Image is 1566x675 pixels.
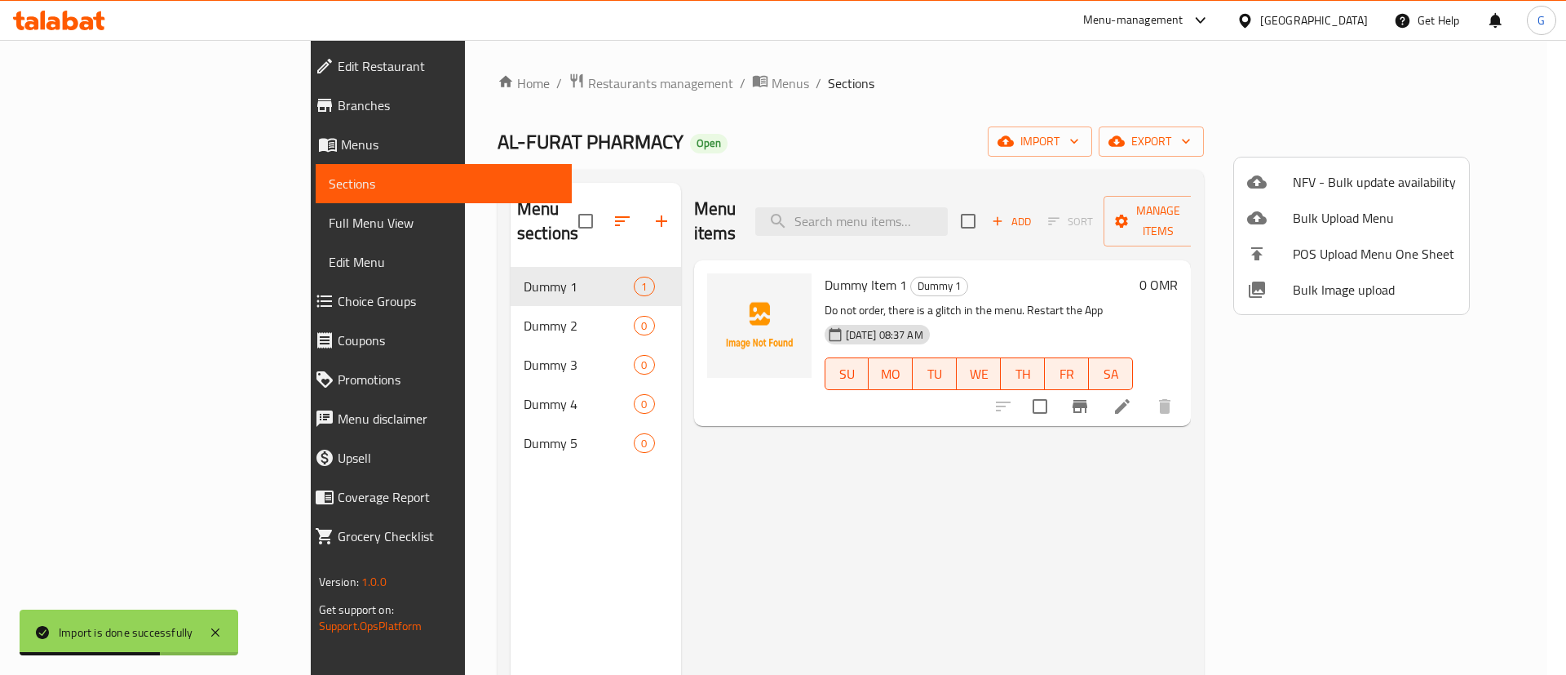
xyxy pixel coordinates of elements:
div: Import is done successfully [59,624,192,642]
span: Bulk Image upload [1293,280,1456,300]
li: POS Upload Menu One Sheet [1234,236,1469,272]
span: POS Upload Menu One Sheet [1293,244,1456,264]
span: Bulk Upload Menu [1293,208,1456,228]
li: NFV - Bulk update availability [1234,164,1469,200]
li: Upload bulk menu [1234,200,1469,236]
span: NFV - Bulk update availability [1293,172,1456,192]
